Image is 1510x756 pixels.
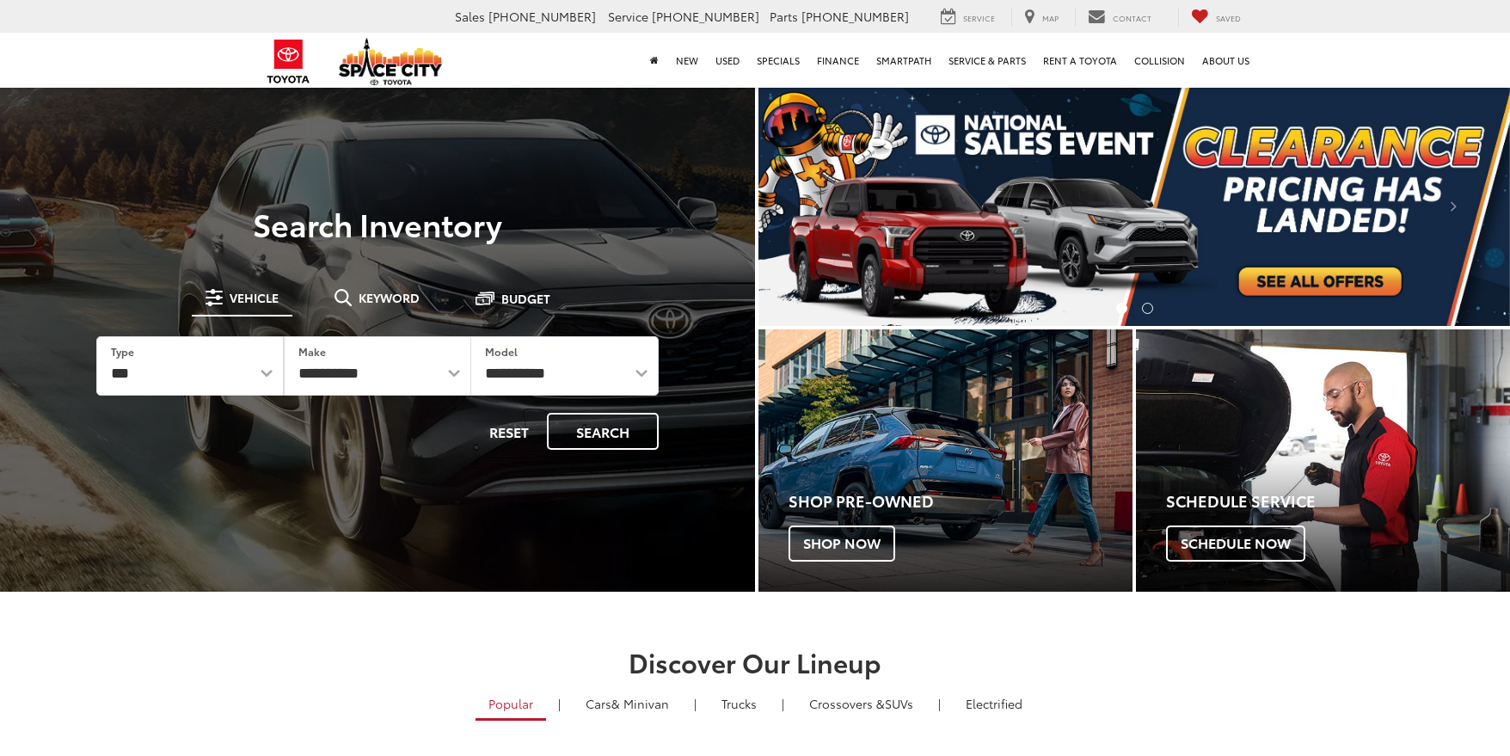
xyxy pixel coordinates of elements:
[1136,329,1510,592] a: Schedule Service Schedule Now
[256,34,321,89] img: Toyota
[796,689,926,718] a: SUVs
[940,33,1034,88] a: Service & Parts
[501,292,550,304] span: Budget
[1194,33,1258,88] a: About Us
[801,8,909,25] span: [PHONE_NUMBER]
[758,329,1132,592] div: Toyota
[758,329,1132,592] a: Shop Pre-Owned Shop Now
[652,8,759,25] span: [PHONE_NUMBER]
[789,493,1132,510] h4: Shop Pre-Owned
[934,695,945,712] li: |
[1126,33,1194,88] a: Collision
[1034,33,1126,88] a: Rent a Toyota
[1166,526,1305,562] span: Schedule Now
[758,86,1510,326] div: carousel slide number 1 of 2
[359,292,420,304] span: Keyword
[1166,493,1510,510] h4: Schedule Service
[868,33,940,88] a: SmartPath
[573,689,682,718] a: Cars
[808,33,868,88] a: Finance
[1178,8,1254,27] a: My Saved Vehicles
[758,86,1510,326] section: Carousel section with vehicle pictures - may contain disclaimers.
[953,689,1035,718] a: Electrified
[758,120,871,292] button: Click to view previous picture.
[667,33,707,88] a: New
[709,689,770,718] a: Trucks
[488,8,596,25] span: [PHONE_NUMBER]
[1397,120,1510,292] button: Click to view next picture.
[690,695,701,712] li: |
[1113,12,1151,23] span: Contact
[928,8,1008,27] a: Service
[1011,8,1071,27] a: Map
[298,344,326,359] label: Make
[1042,12,1059,23] span: Map
[748,33,808,88] a: Specials
[707,33,748,88] a: Used
[547,413,659,450] button: Search
[963,12,995,23] span: Service
[758,86,1510,326] img: Clearance Pricing Has Landed
[1142,303,1153,314] li: Go to slide number 2.
[475,413,543,450] button: Reset
[72,206,683,241] h3: Search Inventory
[339,38,442,85] img: Space City Toyota
[1116,303,1127,314] li: Go to slide number 1.
[230,292,279,304] span: Vehicle
[149,648,1361,676] h2: Discover Our Lineup
[554,695,565,712] li: |
[777,695,789,712] li: |
[111,344,134,359] label: Type
[1216,12,1241,23] span: Saved
[789,526,895,562] span: Shop Now
[485,344,518,359] label: Model
[476,689,546,721] a: Popular
[608,8,648,25] span: Service
[1136,329,1510,592] div: Toyota
[611,695,669,712] span: & Minivan
[809,695,885,712] span: Crossovers &
[770,8,798,25] span: Parts
[641,33,667,88] a: Home
[455,8,485,25] span: Sales
[1075,8,1164,27] a: Contact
